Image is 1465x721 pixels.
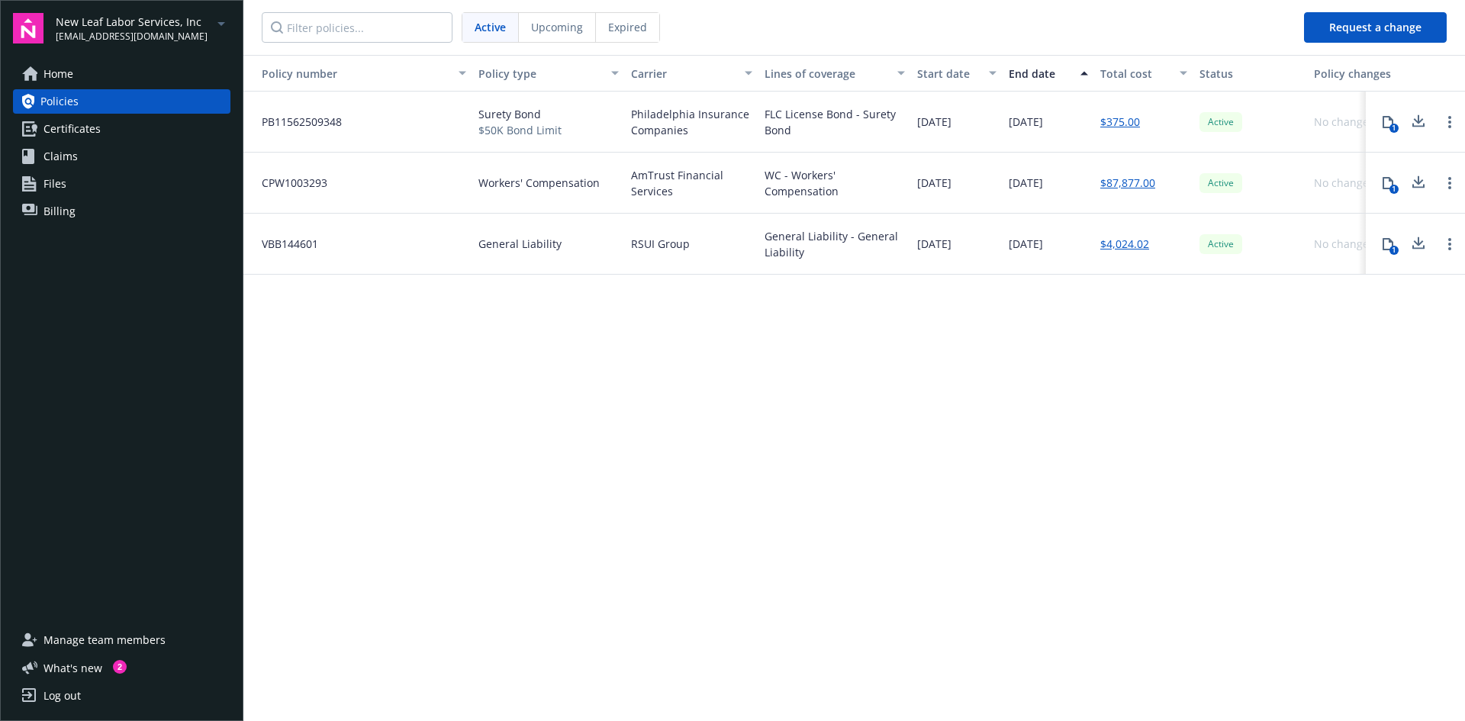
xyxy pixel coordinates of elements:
button: Total cost [1094,55,1193,92]
a: $4,024.02 [1100,236,1149,252]
a: Claims [13,144,230,169]
button: Request a change [1304,12,1447,43]
a: $375.00 [1100,114,1140,130]
span: RSUI Group [631,236,690,252]
span: General Liability [478,236,562,252]
span: Billing [43,199,76,224]
span: [DATE] [1009,114,1043,130]
div: Total cost [1100,66,1170,82]
span: Active [1206,176,1236,190]
div: Policy number [250,66,449,82]
a: Billing [13,199,230,224]
span: New Leaf Labor Services, Inc [56,14,208,30]
div: 1 [1389,124,1399,133]
button: Status [1193,55,1308,92]
div: 1 [1389,185,1399,194]
span: [DATE] [1009,175,1043,191]
div: Policy type [478,66,602,82]
span: [EMAIL_ADDRESS][DOMAIN_NAME] [56,30,208,43]
div: No changes [1314,175,1374,191]
div: No changes [1314,114,1374,130]
div: WC - Workers' Compensation [765,167,905,199]
span: [DATE] [917,236,951,252]
span: VBB144601 [250,236,318,252]
span: Active [1206,115,1236,129]
button: Policy changes [1308,55,1403,92]
span: Home [43,62,73,86]
button: Policy type [472,55,625,92]
a: Files [13,172,230,196]
span: PB11562509348 [250,114,342,130]
div: Lines of coverage [765,66,888,82]
a: $87,877.00 [1100,175,1155,191]
a: Manage team members [13,628,230,652]
div: Log out [43,684,81,708]
span: Philadelphia Insurance Companies [631,106,752,138]
div: 2 [113,660,127,674]
div: No changes [1314,236,1374,252]
span: Policies [40,89,79,114]
a: Policies [13,89,230,114]
a: Home [13,62,230,86]
button: End date [1003,55,1094,92]
button: Carrier [625,55,758,92]
div: Policy changes [1314,66,1397,82]
a: Open options [1441,235,1459,253]
div: FLC License Bond - Surety Bond [765,106,905,138]
div: 1 [1389,246,1399,255]
span: [DATE] [917,114,951,130]
button: Start date [911,55,1003,92]
button: 1 [1373,107,1403,137]
span: Surety Bond [478,106,562,122]
a: arrowDropDown [212,14,230,32]
div: End date [1009,66,1071,82]
span: Files [43,172,66,196]
span: Manage team members [43,628,166,652]
span: What ' s new [43,660,102,676]
input: Filter policies... [262,12,452,43]
button: 1 [1373,168,1403,198]
div: Status [1199,66,1302,82]
span: Certificates [43,117,101,141]
span: CPW1003293 [250,175,327,191]
span: Expired [608,19,647,35]
span: Active [475,19,506,35]
div: General Liability - General Liability [765,228,905,260]
div: Start date [917,66,980,82]
span: Active [1206,237,1236,251]
span: AmTrust Financial Services [631,167,752,199]
span: Workers' Compensation [478,175,600,191]
button: 1 [1373,229,1403,259]
button: New Leaf Labor Services, Inc[EMAIL_ADDRESS][DOMAIN_NAME]arrowDropDown [56,13,230,43]
span: Claims [43,144,78,169]
div: Carrier [631,66,736,82]
button: Lines of coverage [758,55,911,92]
a: Certificates [13,117,230,141]
img: navigator-logo.svg [13,13,43,43]
a: Open options [1441,113,1459,131]
span: $50K Bond Limit [478,122,562,138]
div: Toggle SortBy [250,66,449,82]
button: What's new2 [13,660,127,676]
span: [DATE] [1009,236,1043,252]
span: [DATE] [917,175,951,191]
a: Open options [1441,174,1459,192]
span: Upcoming [531,19,583,35]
